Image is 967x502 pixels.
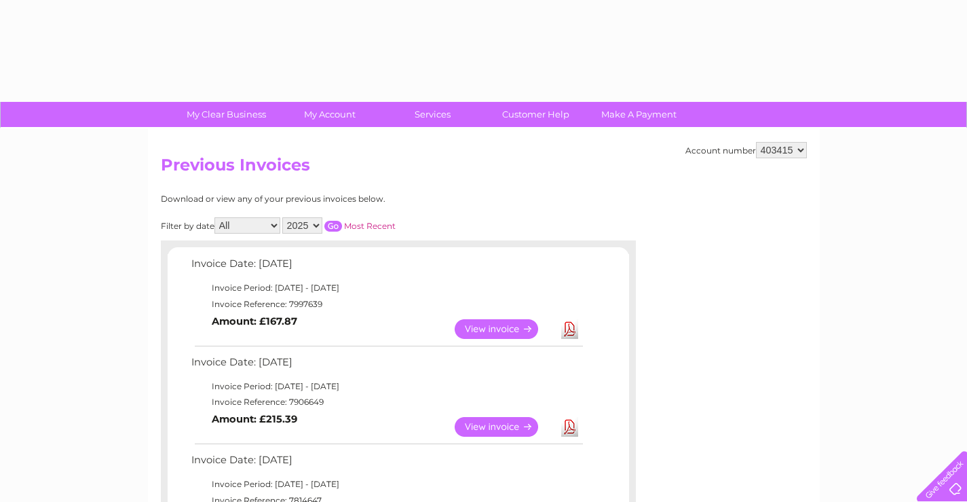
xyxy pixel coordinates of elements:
a: Customer Help [480,102,592,127]
a: View [455,319,554,339]
a: My Account [273,102,385,127]
div: Download or view any of your previous invoices below. [161,194,517,204]
h2: Previous Invoices [161,156,807,181]
td: Invoice Period: [DATE] - [DATE] [188,280,585,296]
a: My Clear Business [170,102,282,127]
a: View [455,417,554,437]
b: Amount: £167.87 [212,315,297,327]
b: Amount: £215.39 [212,413,297,425]
a: Download [561,319,578,339]
a: Download [561,417,578,437]
div: Filter by date [161,217,517,234]
td: Invoice Date: [DATE] [188,451,585,476]
td: Invoice Reference: 7997639 [188,296,585,312]
td: Invoice Date: [DATE] [188,353,585,378]
a: Most Recent [344,221,396,231]
td: Invoice Date: [DATE] [188,255,585,280]
td: Invoice Period: [DATE] - [DATE] [188,476,585,492]
td: Invoice Reference: 7906649 [188,394,585,410]
a: Services [377,102,489,127]
div: Account number [685,142,807,158]
a: Make A Payment [583,102,695,127]
td: Invoice Period: [DATE] - [DATE] [188,378,585,395]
